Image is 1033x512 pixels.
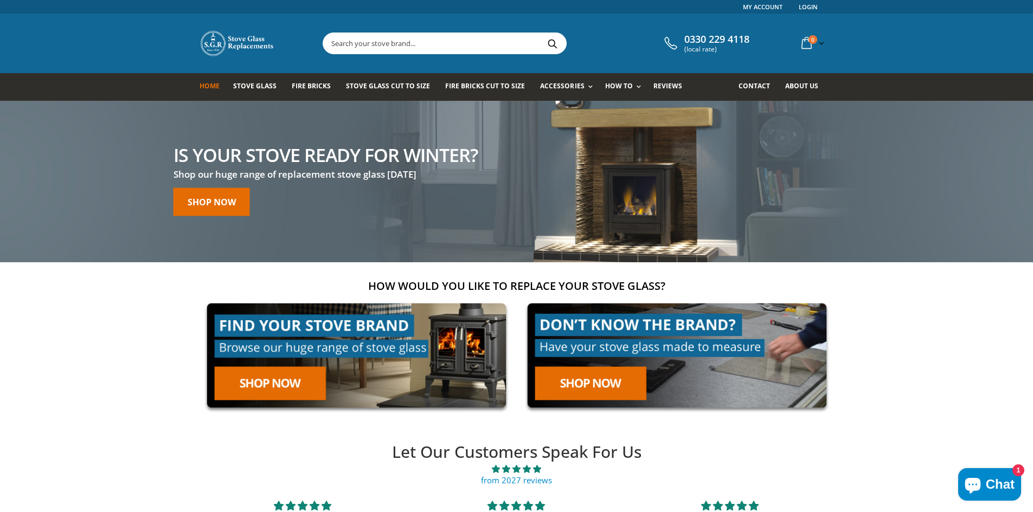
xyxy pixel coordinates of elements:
img: find-your-brand-cta_9b334d5d-5c94-48ed-825f-d7972bbdebd0.jpg [200,296,514,416]
span: Contact [739,81,770,90]
h2: Is your stove ready for winter? [174,145,478,164]
a: 4.89 stars from 2027 reviews [196,463,838,486]
span: 0 [809,35,817,44]
a: Fire Bricks Cut To Size [445,73,533,101]
a: Home [200,73,228,101]
span: Reviews [653,81,682,90]
h3: Shop our huge range of replacement stove glass [DATE] [174,168,478,180]
span: Stove Glass [233,81,277,90]
a: 0 [797,33,826,54]
a: Contact [739,73,778,101]
span: Fire Bricks Cut To Size [445,81,525,90]
a: Stove Glass [233,73,285,101]
a: About us [785,73,826,101]
input: Search your stove brand... [323,33,688,54]
span: 0330 229 4118 [684,34,749,46]
span: How To [605,81,633,90]
a: 0330 229 4118 (local rate) [662,34,749,53]
span: (local rate) [684,46,749,53]
span: 4.89 stars [196,463,838,475]
a: Accessories [540,73,598,101]
a: Stove Glass Cut To Size [346,73,438,101]
span: Home [200,81,220,90]
img: Stove Glass Replacement [200,30,275,57]
a: Fire Bricks [292,73,339,101]
a: Reviews [653,73,690,101]
span: About us [785,81,818,90]
h2: Let Our Customers Speak For Us [196,441,838,463]
inbox-online-store-chat: Shopify online store chat [955,468,1024,503]
a: Shop now [174,187,250,216]
span: Stove Glass Cut To Size [346,81,430,90]
span: Accessories [540,81,584,90]
button: Search [541,33,565,54]
a: How To [605,73,646,101]
h2: How would you like to replace your stove glass? [200,278,834,293]
a: from 2027 reviews [481,475,552,485]
img: made-to-measure-cta_2cd95ceb-d519-4648-b0cf-d2d338fdf11f.jpg [520,296,834,416]
span: Fire Bricks [292,81,331,90]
